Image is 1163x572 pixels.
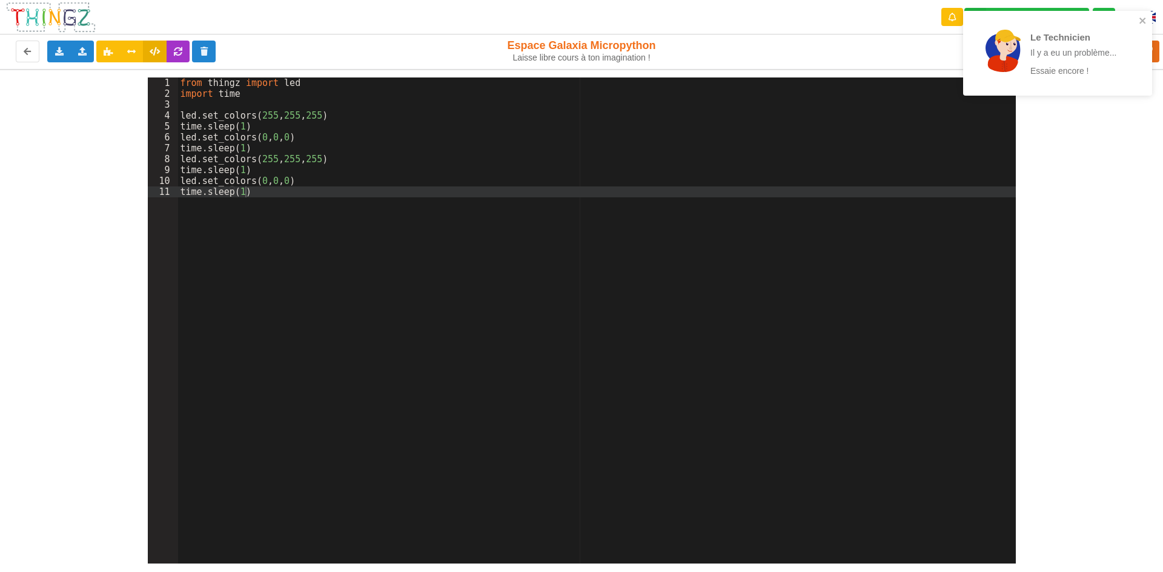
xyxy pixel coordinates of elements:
[148,154,178,165] div: 8
[148,88,178,99] div: 2
[148,143,178,154] div: 7
[148,110,178,121] div: 4
[480,53,683,63] div: Laisse libre cours à ton imagination !
[148,99,178,110] div: 3
[1139,16,1147,27] button: close
[148,77,178,88] div: 1
[148,121,178,132] div: 5
[148,132,178,143] div: 6
[148,176,178,186] div: 10
[480,39,683,63] div: Espace Galaxia Micropython
[1030,65,1125,77] p: Essaie encore !
[1030,31,1125,44] p: Le Technicien
[148,186,178,197] div: 11
[964,8,1089,27] div: Ta base fonctionne bien !
[1030,47,1125,59] p: Il y a eu un problème...
[5,1,96,33] img: thingz_logo.png
[148,165,178,176] div: 9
